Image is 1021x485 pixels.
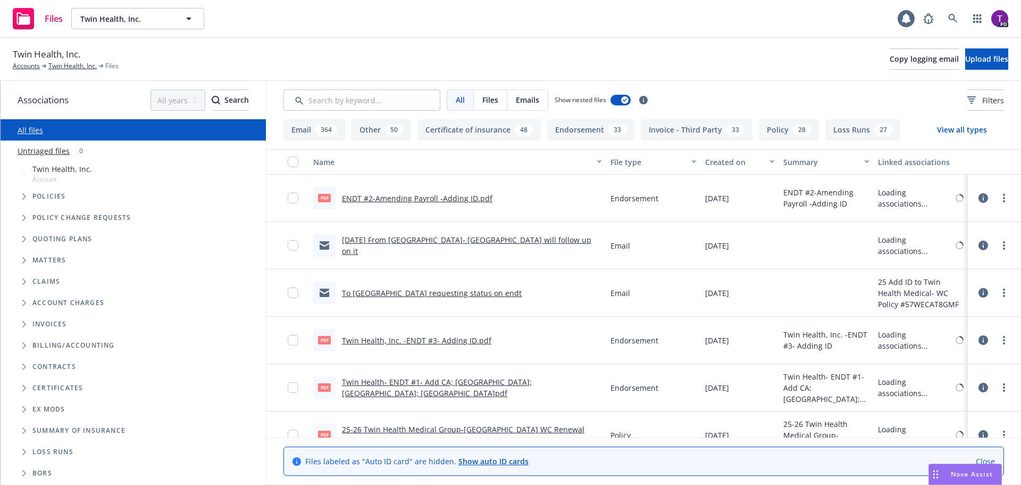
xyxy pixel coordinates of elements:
[890,48,959,70] button: Copy logging email
[482,94,498,105] span: Files
[385,124,403,136] div: 50
[32,163,92,175] span: Twin Health, Inc.
[878,329,953,351] div: Loading associations...
[967,95,1004,106] span: Filters
[726,124,744,136] div: 33
[71,8,204,29] button: Twin Health, Inc.
[288,335,298,346] input: Toggle Row Selected
[9,4,67,34] a: Files
[705,287,729,299] span: [DATE]
[342,235,591,256] a: [DATE] From [GEOGRAPHIC_DATA]- [GEOGRAPHIC_DATA] will follow up on it
[783,187,869,209] span: ENDT #2-Amending Payroll -Adding ID
[942,8,964,29] a: Search
[874,124,892,136] div: 27
[705,382,729,393] span: [DATE]
[18,145,70,157] a: Untriaged files
[705,193,729,204] span: [DATE]
[878,376,953,399] div: Loading associations...
[928,464,1002,485] button: Nova Assist
[610,193,658,204] span: Endorsement
[13,47,80,61] span: Twin Health, Inc.
[929,464,942,484] div: Drag to move
[318,383,331,391] span: pdf
[998,286,1010,299] a: more
[998,192,1010,204] a: more
[878,234,953,257] div: Loading associations...
[515,124,533,136] div: 48
[315,124,337,136] div: 364
[212,89,249,111] button: SearchSearch
[878,187,953,209] div: Loading associations...
[32,428,125,434] span: Summary of insurance
[283,89,440,111] input: Search by keyword...
[32,175,92,184] span: Account
[288,430,298,440] input: Toggle Row Selected
[998,239,1010,252] a: more
[783,418,869,452] span: 25-26 Twin Health Medical Group-[GEOGRAPHIC_DATA] WC Renewal Policy
[32,321,67,327] span: Invoices
[918,8,939,29] a: Report a Bug
[641,119,752,141] button: Invoice - Third Party
[32,215,131,221] span: Policy change requests
[456,94,465,105] span: All
[998,429,1010,441] a: more
[783,157,857,168] div: Summary
[965,48,1008,70] button: Upload files
[212,90,249,110] div: Search
[610,430,631,441] span: Policy
[878,424,953,446] div: Loading associations...
[48,61,97,71] a: Twin Health, Inc.
[610,382,658,393] span: Endorsement
[80,13,172,24] span: Twin Health, Inc.
[783,371,869,405] span: Twin Health- ENDT #1- Add CA; [GEOGRAPHIC_DATA]; [GEOGRAPHIC_DATA]; [GEOGRAPHIC_DATA]
[32,236,93,242] span: Quoting plans
[890,54,959,64] span: Copy logging email
[555,95,606,104] span: Show nested files
[32,449,73,455] span: Loss Runs
[783,329,869,351] span: Twin Health, Inc. -ENDT #3- Adding ID
[318,431,331,439] span: pdf
[417,119,541,141] button: Certificate of insurance
[967,89,1004,111] button: Filters
[965,54,1008,64] span: Upload files
[705,157,764,168] div: Created on
[288,287,298,298] input: Toggle Row Selected
[606,149,700,175] button: File type
[313,157,590,168] div: Name
[967,8,988,29] a: Switch app
[701,149,780,175] button: Created on
[18,93,69,107] span: Associations
[779,149,873,175] button: Summary
[288,382,298,393] input: Toggle Row Selected
[991,10,1008,27] img: photo
[998,381,1010,394] a: more
[283,119,345,141] button: Email
[32,385,83,391] span: Certificates
[32,257,66,264] span: Matters
[32,193,66,200] span: Policies
[759,119,819,141] button: Policy
[610,240,630,251] span: Email
[547,119,634,141] button: Endorsement
[458,456,529,466] a: Show auto ID cards
[878,157,964,168] div: Linked associations
[342,335,491,346] a: Twin Health, Inc. -ENDT #3- Adding ID.pdf
[705,335,729,346] span: [DATE]
[74,145,88,157] div: 0
[18,125,43,135] a: All files
[920,119,1004,141] button: View all types
[878,276,964,310] div: 25 Add ID to Twin Health Medical- WC Policy #57WECAT8GMF
[1,161,266,335] div: Tree Example
[32,470,52,476] span: BORs
[825,119,900,141] button: Loss Runs
[288,193,298,203] input: Toggle Row Selected
[32,300,104,306] span: Account charges
[212,96,220,104] svg: Search
[342,193,492,203] a: ENDT #2-Amending Payroll -Adding ID.pdf
[793,124,811,136] div: 28
[608,124,626,136] div: 33
[976,456,995,467] a: Close
[288,240,298,251] input: Toggle Row Selected
[982,95,1004,106] span: Filters
[610,157,684,168] div: File type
